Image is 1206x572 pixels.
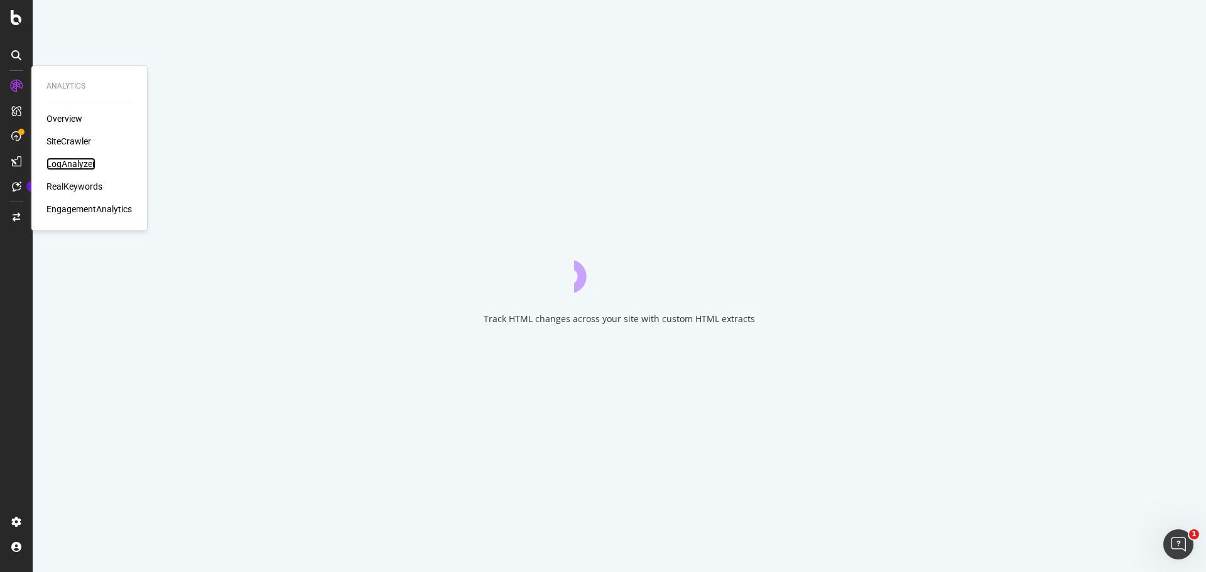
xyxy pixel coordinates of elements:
a: EngagementAnalytics [46,203,132,215]
a: Overview [46,112,82,125]
span: 1 [1189,529,1199,539]
iframe: Intercom live chat [1163,529,1193,559]
a: RealKeywords [46,180,102,193]
a: SiteCrawler [46,135,91,148]
div: Analytics [46,81,132,92]
a: LogAnalyzer [46,158,95,170]
div: animation [574,247,665,293]
div: Tooltip anchor [26,181,38,192]
div: Track HTML changes across your site with custom HTML extracts [484,313,755,325]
